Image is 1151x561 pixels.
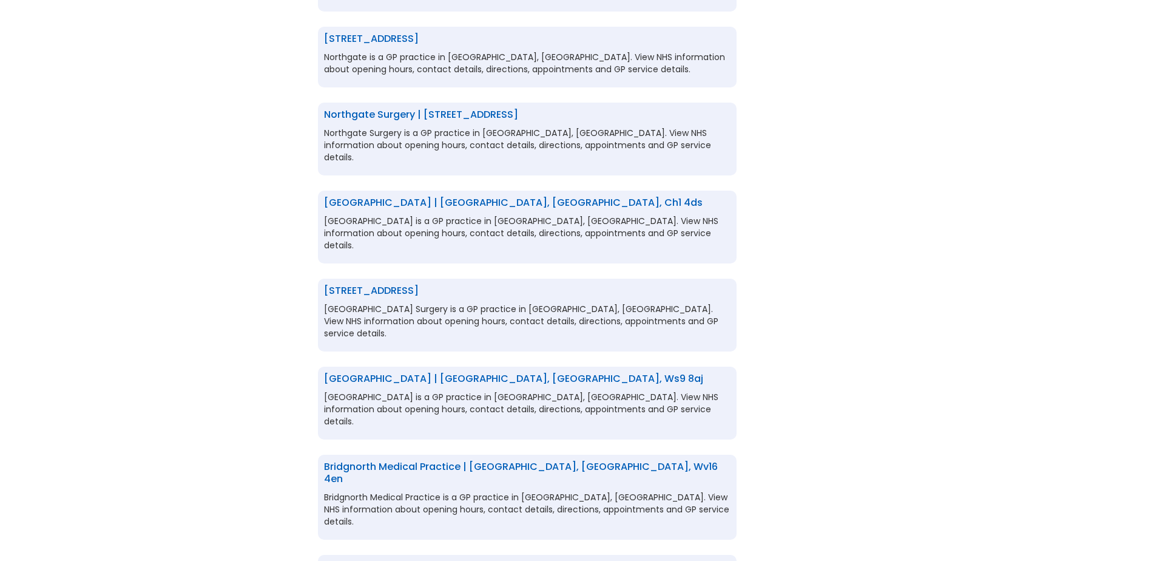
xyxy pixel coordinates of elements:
[324,127,731,163] p: Northgate Surgery is a GP practice in [GEOGRAPHIC_DATA], [GEOGRAPHIC_DATA]. View NHS information ...
[324,284,419,297] a: [STREET_ADDRESS]
[324,32,419,46] a: [STREET_ADDRESS]
[324,51,731,75] p: Northgate is a GP practice in [GEOGRAPHIC_DATA], [GEOGRAPHIC_DATA]. View NHS information about op...
[324,372,703,386] a: [GEOGRAPHIC_DATA] | [GEOGRAPHIC_DATA], [GEOGRAPHIC_DATA], ws9 8aj
[324,215,731,251] p: [GEOGRAPHIC_DATA] is a GP practice in [GEOGRAPHIC_DATA], [GEOGRAPHIC_DATA]. View NHS information ...
[324,195,703,209] a: [GEOGRAPHIC_DATA] | [GEOGRAPHIC_DATA], [GEOGRAPHIC_DATA], ch1 4ds
[324,391,731,427] p: [GEOGRAPHIC_DATA] is a GP practice in [GEOGRAPHIC_DATA], [GEOGRAPHIC_DATA]. View NHS information ...
[324,107,518,121] a: Northgate Surgery | [STREET_ADDRESS]
[324,303,731,339] p: [GEOGRAPHIC_DATA] Surgery is a GP practice in [GEOGRAPHIC_DATA], [GEOGRAPHIC_DATA]. View NHS info...
[324,460,718,486] a: Bridgnorth Medical Practice | [GEOGRAPHIC_DATA], [GEOGRAPHIC_DATA], wv16 4en
[324,491,731,528] p: Bridgnorth Medical Practice is a GP practice in [GEOGRAPHIC_DATA], [GEOGRAPHIC_DATA]. View NHS in...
